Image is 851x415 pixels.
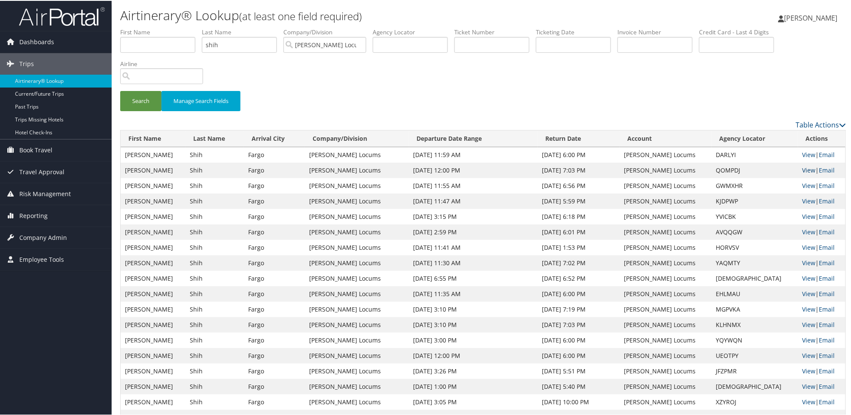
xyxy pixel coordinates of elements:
td: | [798,208,845,224]
td: | [798,239,845,254]
td: KLHNMX [712,316,798,332]
td: Shih [186,254,244,270]
td: [PERSON_NAME] Locums [305,301,409,316]
a: View [802,150,816,158]
span: [PERSON_NAME] [784,12,837,22]
td: [DATE] 5:51 PM [538,363,620,378]
a: Email [819,212,835,220]
td: [PERSON_NAME] Locums [305,347,409,363]
a: Email [819,196,835,204]
td: [PERSON_NAME] Locums [620,224,712,239]
th: First Name: activate to sort column ascending [121,130,186,146]
td: Shih [186,146,244,162]
td: XZYROJ [712,394,798,409]
td: Fargo [244,316,305,332]
td: KJDPWP [712,193,798,208]
td: [PERSON_NAME] Locums [620,162,712,177]
td: [DATE] 6:18 PM [538,208,620,224]
th: Account: activate to sort column ascending [620,130,712,146]
td: Shih [186,332,244,347]
td: [DATE] 6:01 PM [538,224,620,239]
td: [PERSON_NAME] [121,146,186,162]
span: Risk Management [19,182,71,204]
td: [PERSON_NAME] Locums [305,378,409,394]
td: Shih [186,193,244,208]
span: Company Admin [19,226,67,248]
td: | [798,394,845,409]
td: [PERSON_NAME] Locums [620,332,712,347]
td: | [798,146,845,162]
td: [PERSON_NAME] [121,224,186,239]
td: [DATE] 12:00 PM [409,162,538,177]
th: Agency Locator: activate to sort column ascending [712,130,798,146]
a: Email [819,335,835,343]
a: View [802,242,816,251]
td: Fargo [244,146,305,162]
a: View [802,196,816,204]
label: Agency Locator [373,27,454,36]
td: [PERSON_NAME] [121,332,186,347]
td: Fargo [244,270,305,285]
td: | [798,378,845,394]
td: Shih [186,239,244,254]
td: | [798,162,845,177]
label: Invoice Number [617,27,699,36]
td: Fargo [244,332,305,347]
a: Email [819,165,835,173]
button: Manage Search Fields [161,90,240,110]
td: [PERSON_NAME] Locums [305,177,409,193]
th: Company/Division [305,130,409,146]
td: [PERSON_NAME] Locums [620,394,712,409]
td: [PERSON_NAME] Locums [305,254,409,270]
td: [PERSON_NAME] Locums [620,146,712,162]
td: [PERSON_NAME] [121,270,186,285]
span: Reporting [19,204,48,226]
td: Shih [186,347,244,363]
td: [PERSON_NAME] Locums [305,224,409,239]
a: View [802,273,816,282]
td: [DATE] 7:03 PM [538,162,620,177]
a: Email [819,351,835,359]
td: [PERSON_NAME] Locums [305,332,409,347]
td: [DATE] 3:00 PM [409,332,538,347]
td: Fargo [244,301,305,316]
label: Credit Card - Last 4 Digits [699,27,781,36]
td: [PERSON_NAME] Locums [305,239,409,254]
td: [DATE] 3:10 PM [409,316,538,332]
td: [PERSON_NAME] [121,394,186,409]
td: [DATE] 3:10 PM [409,301,538,316]
td: Fargo [244,363,305,378]
td: [DATE] 11:41 AM [409,239,538,254]
td: QOMPDJ [712,162,798,177]
span: Book Travel [19,139,52,160]
td: [PERSON_NAME] Locums [620,378,712,394]
td: Shih [186,177,244,193]
td: | [798,285,845,301]
td: [PERSON_NAME] [121,193,186,208]
td: [PERSON_NAME] Locums [620,347,712,363]
td: [DATE] 7:03 PM [538,316,620,332]
img: airportal-logo.png [19,6,105,26]
button: Search [120,90,161,110]
td: JFZPMR [712,363,798,378]
td: [DATE] 6:00 PM [538,285,620,301]
a: Email [819,320,835,328]
td: [PERSON_NAME] [121,254,186,270]
td: [DATE] 3:15 PM [409,208,538,224]
td: | [798,332,845,347]
td: HORVSV [712,239,798,254]
td: | [798,316,845,332]
td: [PERSON_NAME] Locums [620,193,712,208]
td: [PERSON_NAME] Locums [620,254,712,270]
td: [DATE] 5:40 PM [538,378,620,394]
a: View [802,382,816,390]
td: [DATE] 2:59 PM [409,224,538,239]
a: View [802,351,816,359]
a: Email [819,258,835,266]
label: Ticketing Date [536,27,617,36]
td: [PERSON_NAME] Locums [620,208,712,224]
td: MGPVKA [712,301,798,316]
td: [PERSON_NAME] Locums [305,146,409,162]
td: Shih [186,270,244,285]
td: [DATE] 6:52 PM [538,270,620,285]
